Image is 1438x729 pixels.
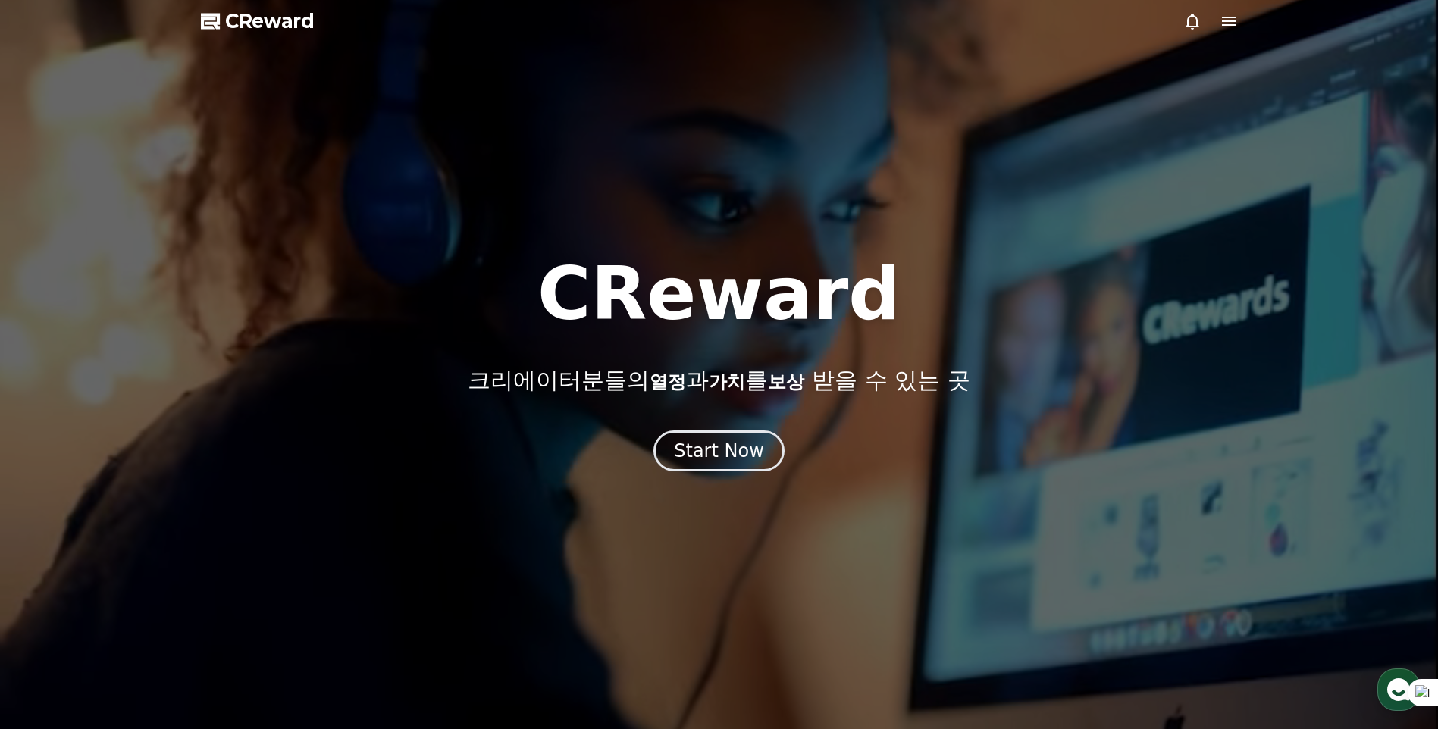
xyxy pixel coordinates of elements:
[139,504,157,516] span: 대화
[5,480,100,518] a: 홈
[653,446,785,460] a: Start Now
[201,9,315,33] a: CReward
[225,9,315,33] span: CReward
[653,430,785,471] button: Start Now
[768,371,804,393] span: 보상
[468,367,970,394] p: 크리에이터분들의 과 를 받을 수 있는 곳
[709,371,745,393] span: 가치
[650,371,686,393] span: 열정
[100,480,196,518] a: 대화
[537,258,901,330] h1: CReward
[196,480,291,518] a: 설정
[234,503,252,515] span: 설정
[674,439,764,463] div: Start Now
[48,503,57,515] span: 홈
